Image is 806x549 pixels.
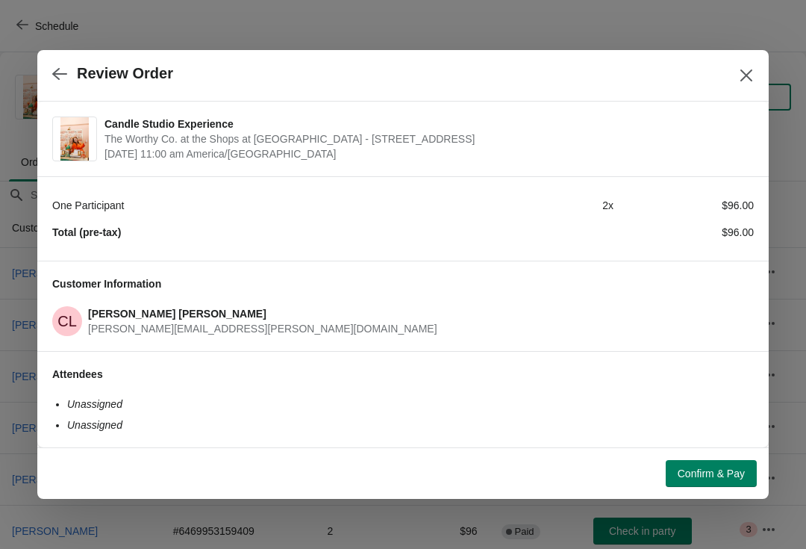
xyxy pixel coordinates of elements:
button: Close [733,62,760,89]
em: Unassigned [67,398,122,410]
text: CL [57,313,77,329]
strong: Total (pre-tax) [52,226,121,238]
div: $96.00 [613,225,754,240]
em: Unassigned [67,419,122,431]
span: Attendees [52,368,103,380]
img: Candle Studio Experience | The Worthy Co. at the Shops at Clearfork - 5008 Gage Ave. | August 16 ... [60,117,90,161]
span: The Worthy Co. at the Shops at [GEOGRAPHIC_DATA] - [STREET_ADDRESS] [104,131,746,146]
span: [DATE] 11:00 am America/[GEOGRAPHIC_DATA] [104,146,746,161]
div: $96.00 [613,198,754,213]
span: Customer Information [52,278,161,290]
span: [PERSON_NAME][EMAIL_ADDRESS][PERSON_NAME][DOMAIN_NAME] [88,323,437,335]
div: One Participant [52,198,473,213]
span: [PERSON_NAME] [PERSON_NAME] [88,308,266,320]
button: Confirm & Pay [666,460,757,487]
span: Caroline [52,306,82,336]
h2: Review Order [77,65,173,82]
span: Confirm & Pay [678,468,745,480]
div: 2 x [473,198,613,213]
span: Candle Studio Experience [104,117,746,131]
